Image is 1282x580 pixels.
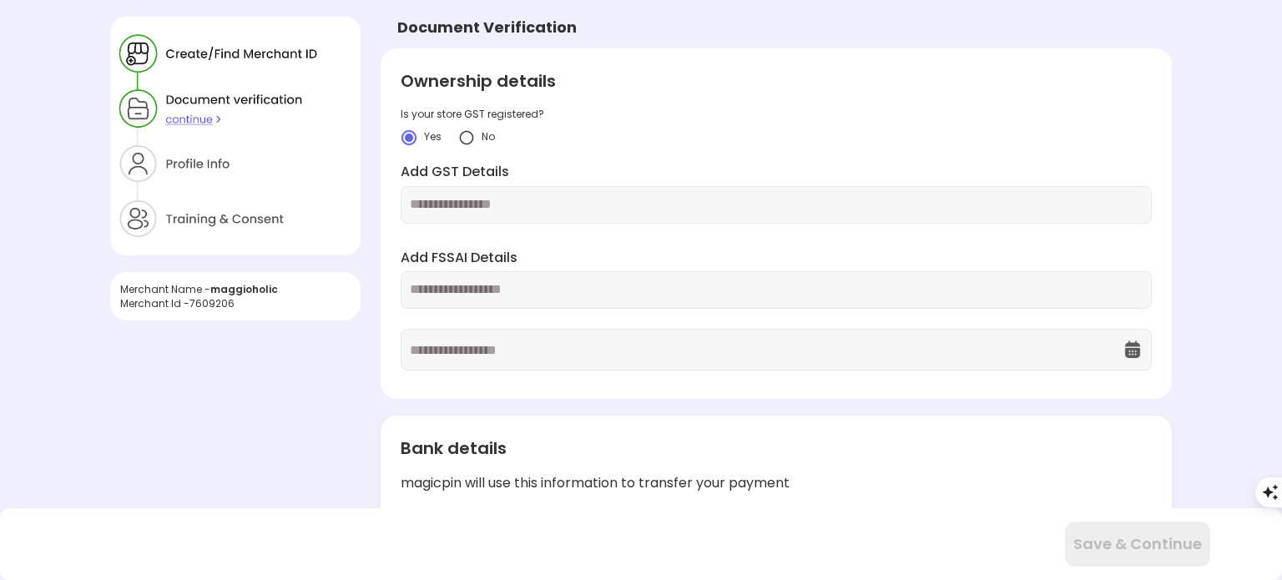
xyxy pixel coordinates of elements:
img: yidvdI1b1At5fYgYeHdauqyvT_pgttO64BpF2mcDGQwz_NKURL8lp7m2JUJk3Onwh4FIn8UgzATYbhG5vtZZpSXeknhWnnZDd... [458,129,475,146]
div: Bank details [401,436,1152,461]
img: xZtaNGYO7ZEa_Y6BGN0jBbY4tz3zD8CMWGtK9DYT203r_wSWJgC64uaYzQv0p6I5U3yzNyQZ90jnSGEji8ItH6xpax9JibOI_... [110,17,361,255]
label: Add GST Details [401,163,1152,182]
div: Merchant Id - 7609206 [120,296,351,310]
div: Document Verification [397,17,577,38]
div: Ownership details [401,68,1152,93]
div: Is your store GST registered? [401,107,1152,121]
span: Yes [424,129,442,144]
img: OcXK764TI_dg1n3pJKAFuNcYfYqBKGvmbXteblFrPew4KBASBbPUoKPFDRZzLe5z5khKOkBCrBseVNl8W_Mqhk0wgJF92Dyy9... [1123,340,1143,360]
span: maggioholic [210,282,278,296]
div: Merchant Name - [120,282,351,296]
span: No [482,129,495,144]
div: magicpin will use this information to transfer your payment [401,474,1152,493]
label: Add FSSAI Details [401,249,1152,268]
button: Save & Continue [1065,522,1210,567]
img: crlYN1wOekqfTXo2sKdO7mpVD4GIyZBlBCY682TI1bTNaOsxckEXOmACbAD6EYcPGHR5wXB9K-wSeRvGOQTikGGKT-kEDVP-b... [401,129,417,146]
